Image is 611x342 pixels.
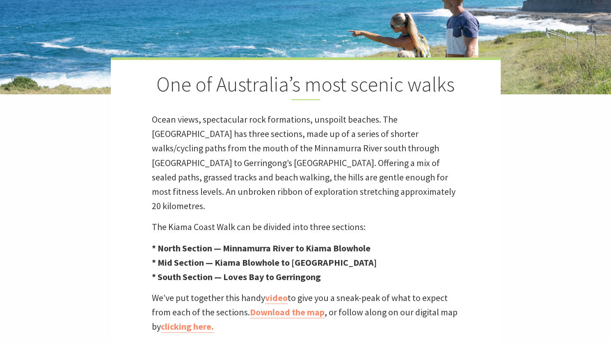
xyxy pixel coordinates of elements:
[152,220,460,234] p: The Kiama Coast Walk can be divided into three sections:
[250,306,325,318] a: Download the map
[152,112,460,213] p: Ocean views, spectacular rock formations, unspoilt beaches. The [GEOGRAPHIC_DATA] has three secti...
[152,291,460,334] p: We’ve put together this handy to give you a sneak-peak of what to expect from each of the section...
[152,242,371,254] strong: * North Section — Minnamurra River to Kiama Blowhole
[161,321,214,333] a: clicking here.
[152,257,377,268] strong: * Mid Section — Kiama Blowhole to [GEOGRAPHIC_DATA]
[152,72,460,100] h2: One of Australia’s most scenic walks
[152,271,321,283] strong: * South Section — Loves Bay to Gerringong
[265,292,288,304] a: video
